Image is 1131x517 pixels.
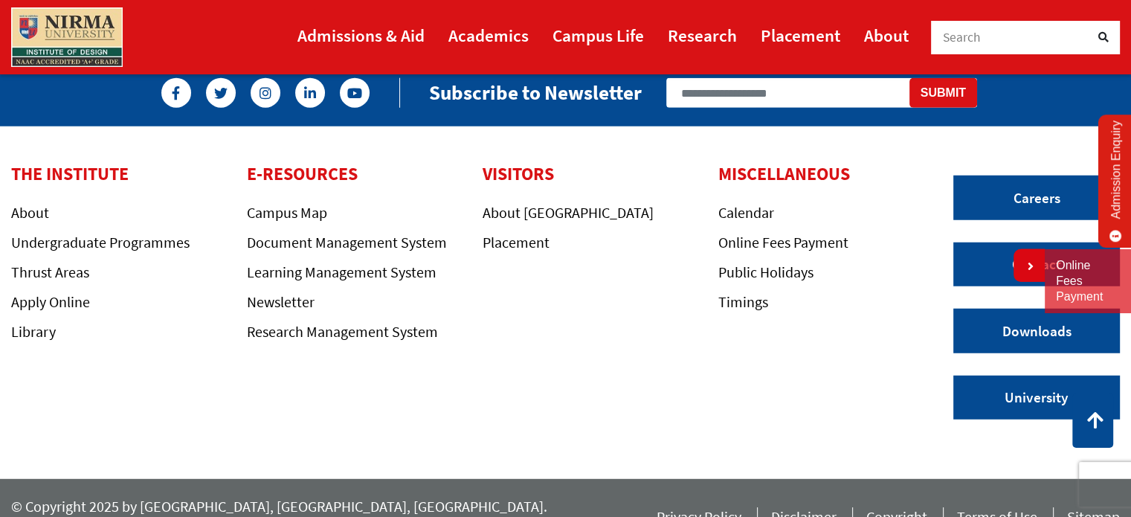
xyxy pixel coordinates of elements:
[718,233,848,251] a: Online Fees Payment
[718,203,774,222] a: Calendar
[718,292,768,311] a: Timings
[761,19,840,52] a: Placement
[864,19,909,52] a: About
[247,322,438,341] a: Research Management System
[11,233,190,251] a: Undergraduate Programmes
[483,233,550,251] a: Placement
[11,322,56,341] a: Library
[953,309,1120,353] a: Downloads
[247,233,447,251] a: Document Management System
[448,19,529,52] a: Academics
[11,263,89,281] a: Thrust Areas
[668,19,737,52] a: Research
[953,176,1120,220] a: Careers
[943,29,982,45] span: Search
[429,80,642,105] h2: Subscribe to Newsletter
[247,203,327,222] a: Campus Map
[247,292,315,311] a: Newsletter
[297,19,425,52] a: Admissions & Aid
[552,19,644,52] a: Campus Life
[247,263,436,281] a: Learning Management System
[11,203,49,222] a: About
[953,376,1120,420] a: University
[718,263,813,281] a: Public Holidays
[11,7,123,67] img: main_logo
[11,292,90,311] a: Apply Online
[483,203,654,222] a: About [GEOGRAPHIC_DATA]
[909,78,977,108] button: Submit
[1056,258,1120,304] a: Online Fees Payment
[953,243,1120,287] a: Contact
